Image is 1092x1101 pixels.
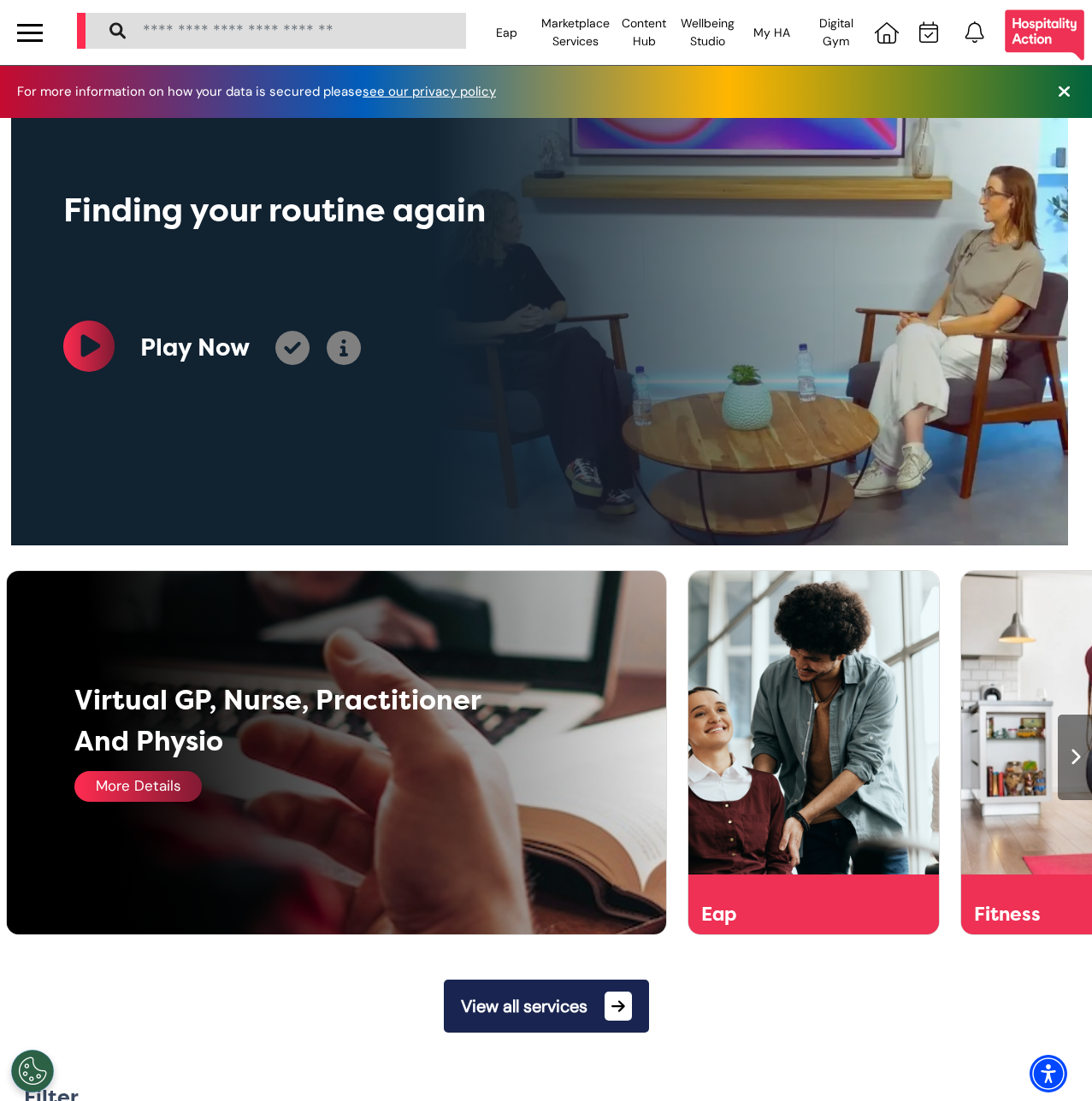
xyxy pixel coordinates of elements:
[676,9,741,56] div: Wellbeing Studio
[804,9,868,56] div: Digital Gym
[539,9,612,56] div: Marketplace Services
[363,83,496,100] a: see our privacy policy
[740,9,804,56] div: My HA
[140,330,250,366] div: Play Now
[444,980,649,1033] button: View all services
[74,680,534,762] div: Virtual GP, Nurse, Practitioner And Physio
[475,9,539,56] div: Eap
[74,771,202,802] div: More Details
[612,9,676,56] div: Content Hub
[17,85,513,98] div: For more information on how your data is secured please
[1030,1055,1067,1092] div: Accessibility Menu
[701,905,877,924] div: Eap
[63,186,645,235] div: Finding your routine again
[11,1050,54,1092] button: Open Preferences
